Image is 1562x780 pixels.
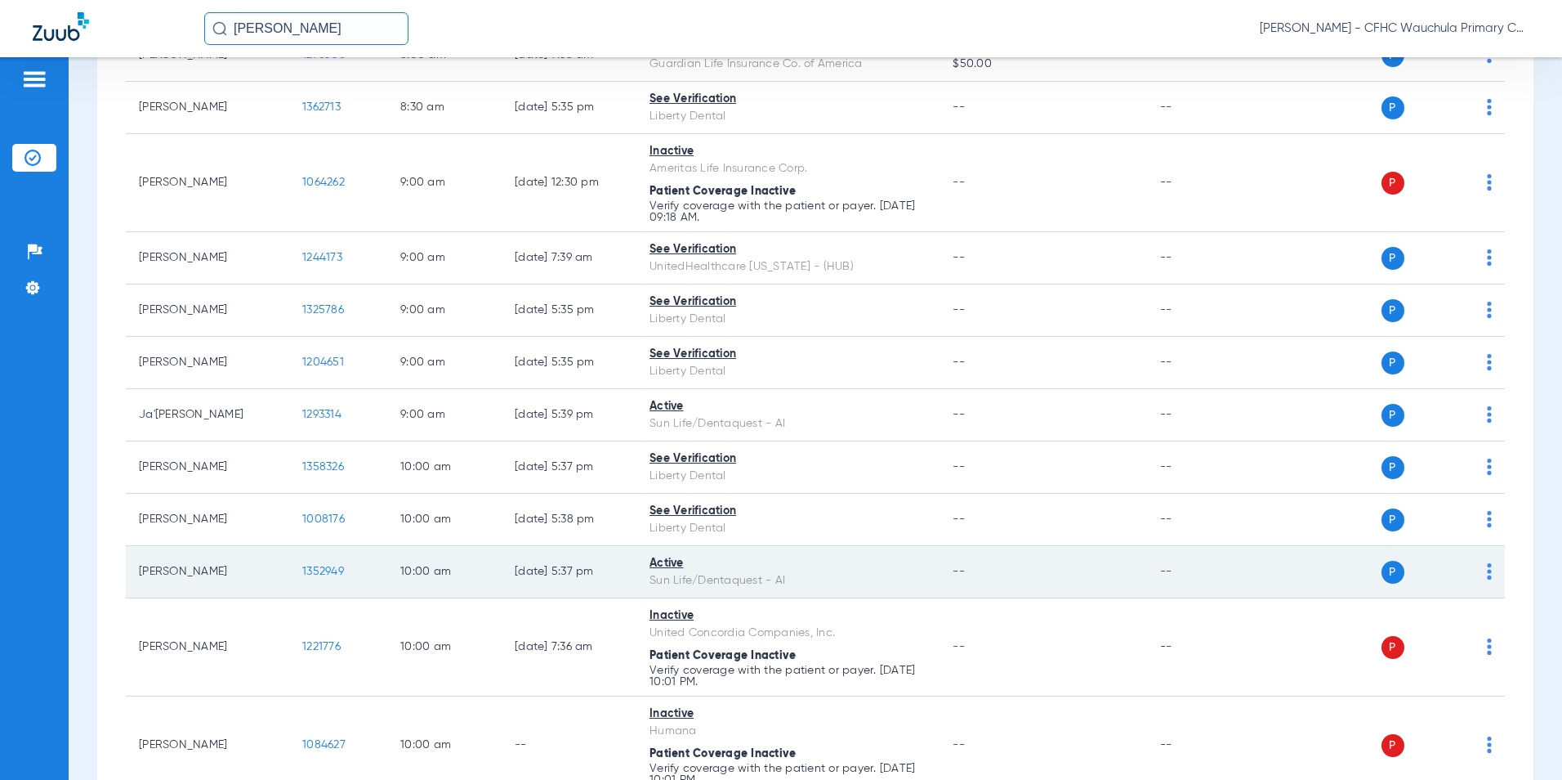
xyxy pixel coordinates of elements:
span: 1325786 [302,304,344,316]
td: [PERSON_NAME] [126,442,289,494]
span: -- [953,304,965,316]
div: United Concordia Companies, Inc. [649,625,926,642]
span: -- [953,101,965,113]
td: [DATE] 5:38 PM [502,494,636,546]
td: [DATE] 5:35 PM [502,285,636,337]
span: $50.00 [953,56,1133,73]
span: Patient Coverage Inactive [649,650,796,661]
td: -- [1147,598,1257,697]
img: group-dot-blue.svg [1487,511,1492,527]
span: 1358326 [302,461,344,473]
td: [PERSON_NAME] [126,337,289,389]
td: -- [1147,442,1257,494]
td: [DATE] 5:35 PM [502,82,636,134]
div: Inactive [649,607,926,625]
td: 10:00 AM [387,598,502,697]
div: See Verification [649,346,926,363]
div: UnitedHealthcare [US_STATE] - (HUB) [649,258,926,276]
td: 9:00 AM [387,389,502,442]
td: [PERSON_NAME] [126,285,289,337]
span: 1221776 [302,641,341,652]
span: [PERSON_NAME] - CFHC Wauchula Primary Care Dental [1260,20,1529,37]
span: P [1381,734,1404,757]
td: [DATE] 12:30 PM [502,134,636,232]
span: -- [953,409,965,420]
span: Patient Coverage Inactive [649,748,796,760]
td: -- [1147,494,1257,546]
div: Liberty Dental [649,311,926,328]
div: Liberty Dental [649,520,926,537]
td: -- [1147,82,1257,134]
td: [DATE] 7:39 AM [502,232,636,285]
span: 1293314 [302,409,341,420]
img: group-dot-blue.svg [1487,406,1492,423]
div: Inactive [649,706,926,723]
span: -- [953,177,965,188]
div: Active [649,555,926,572]
div: Inactive [649,143,926,160]
td: [DATE] 5:37 PM [502,442,636,494]
p: Verify coverage with the patient or payer. [DATE] 09:18 AM. [649,200,926,223]
span: 1084627 [302,739,346,751]
div: See Verification [649,294,926,311]
span: P [1381,172,1404,195]
div: See Verification [649,503,926,520]
span: -- [953,739,965,751]
td: 10:00 AM [387,546,502,598]
td: 9:00 AM [387,337,502,389]
div: See Verification [649,241,926,258]
span: 1352949 [302,566,344,577]
td: 10:00 AM [387,494,502,546]
span: -- [953,641,965,652]
td: [PERSON_NAME] [126,598,289,697]
div: Sun Life/Dentaquest - AI [649,415,926,433]
span: 1362713 [302,101,341,113]
p: Verify coverage with the patient or payer. [DATE] 10:01 PM. [649,665,926,688]
span: P [1381,96,1404,119]
span: P [1381,561,1404,584]
div: See Verification [649,91,926,108]
span: 1008176 [302,513,345,525]
div: Guardian Life Insurance Co. of America [649,56,926,73]
img: Zuub Logo [33,12,89,41]
td: [PERSON_NAME] [126,494,289,546]
td: [DATE] 7:36 AM [502,598,636,697]
div: Liberty Dental [649,363,926,380]
img: group-dot-blue.svg [1487,302,1492,318]
td: 9:00 AM [387,134,502,232]
div: Ameritas Life Insurance Corp. [649,160,926,177]
div: Active [649,398,926,415]
img: group-dot-blue.svg [1487,249,1492,266]
td: -- [1147,546,1257,598]
span: -- [953,252,965,263]
span: -- [953,461,965,473]
div: Liberty Dental [649,108,926,125]
td: -- [1147,285,1257,337]
span: P [1381,247,1404,270]
span: 1244173 [302,252,342,263]
div: Sun Life/Dentaquest - AI [649,572,926,589]
td: [DATE] 5:35 PM [502,337,636,389]
td: 8:30 AM [387,82,502,134]
td: -- [1147,389,1257,442]
td: -- [1147,134,1257,232]
span: -- [953,566,965,577]
img: hamburger-icon [21,69,47,89]
td: [PERSON_NAME] [126,134,289,232]
td: [DATE] 5:37 PM [502,546,636,598]
input: Search for patients [204,12,408,45]
td: 9:00 AM [387,232,502,285]
div: See Verification [649,451,926,468]
td: Ja'[PERSON_NAME] [126,389,289,442]
span: P [1381,456,1404,479]
td: [DATE] 5:39 PM [502,389,636,442]
img: Search Icon [212,21,227,36]
span: 1204651 [302,356,344,368]
td: -- [1147,337,1257,389]
span: 1064262 [302,177,345,188]
span: -- [953,513,965,525]
td: [PERSON_NAME] [126,232,289,285]
td: [PERSON_NAME] [126,82,289,134]
span: -- [953,356,965,368]
span: Patient Coverage Inactive [649,186,796,197]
